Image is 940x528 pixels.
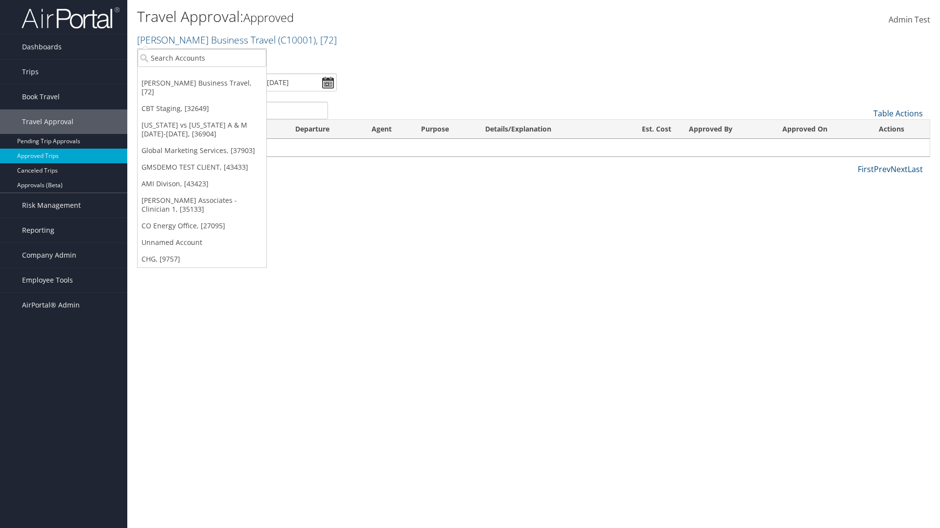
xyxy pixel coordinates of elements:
[889,14,930,25] span: Admin Test
[138,218,266,234] a: CO Energy Office, [27095]
[137,6,666,27] h1: Travel Approval:
[138,100,266,117] a: CBT Staging, [32649]
[138,49,266,67] input: Search Accounts
[234,73,337,91] input: [DATE] - [DATE]
[874,164,891,175] a: Prev
[138,75,266,100] a: [PERSON_NAME] Business Travel, [72]
[858,164,874,175] a: First
[138,139,930,156] td: No data available in table
[138,117,266,142] a: [US_STATE] vs [US_STATE] A & M [DATE]-[DATE], [36904]
[22,293,80,317] span: AirPortal® Admin
[22,60,39,84] span: Trips
[22,35,62,59] span: Dashboards
[243,9,294,25] small: Approved
[138,234,266,251] a: Unnamed Account
[412,120,476,139] th: Purpose
[22,85,60,109] span: Book Travel
[908,164,923,175] a: Last
[476,120,613,139] th: Details/Explanation
[889,5,930,35] a: Admin Test
[613,120,680,139] th: Est. Cost: activate to sort column ascending
[138,192,266,218] a: [PERSON_NAME] Associates - Clinician 1, [35133]
[137,33,337,46] a: [PERSON_NAME] Business Travel
[316,33,337,46] span: , [ 72 ]
[22,268,73,292] span: Employee Tools
[774,120,870,139] th: Approved On: activate to sort column ascending
[278,33,316,46] span: ( C10001 )
[138,251,266,267] a: CHG, [9757]
[22,6,119,29] img: airportal-logo.png
[22,218,54,242] span: Reporting
[873,108,923,119] a: Table Actions
[286,120,363,139] th: Departure: activate to sort column ascending
[680,120,774,139] th: Approved By: activate to sort column ascending
[363,120,412,139] th: Agent
[138,176,266,192] a: AMI Divison, [43423]
[870,120,930,139] th: Actions
[22,243,76,267] span: Company Admin
[137,51,666,64] p: Filter:
[138,159,266,176] a: GMSDEMO TEST CLIENT, [43433]
[891,164,908,175] a: Next
[22,193,81,218] span: Risk Management
[138,142,266,159] a: Global Marketing Services, [37903]
[22,110,73,134] span: Travel Approval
